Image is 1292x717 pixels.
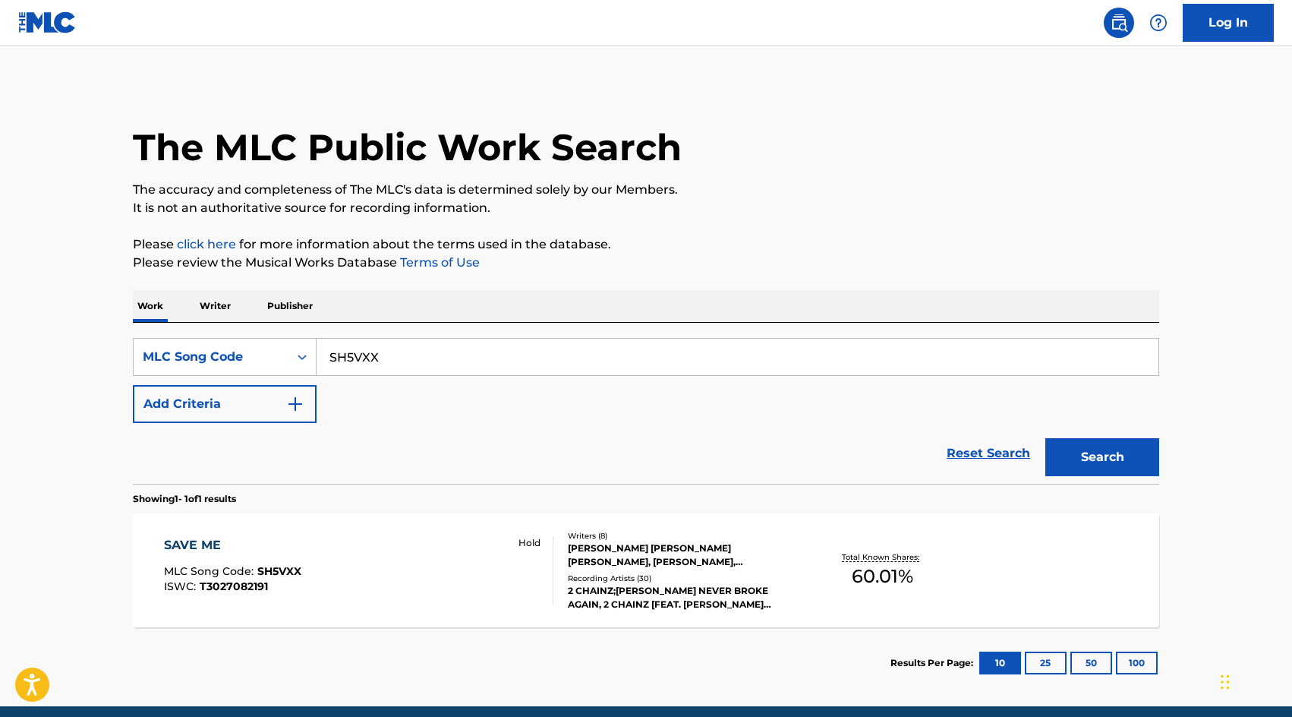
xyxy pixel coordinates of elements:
[1183,4,1274,42] a: Log In
[133,338,1159,484] form: Search Form
[568,584,797,611] div: 2 CHAINZ;[PERSON_NAME] NEVER BROKE AGAIN, 2 CHAINZ [FEAT. [PERSON_NAME] NEVER BROKE AGAIN], [PERS...
[263,290,317,322] p: Publisher
[177,237,236,251] a: click here
[195,290,235,322] p: Writer
[133,385,317,423] button: Add Criteria
[852,563,913,590] span: 60.01 %
[257,564,301,578] span: SH5VXX
[133,492,236,506] p: Showing 1 - 1 of 1 results
[1045,438,1159,476] button: Search
[164,536,301,554] div: SAVE ME
[143,348,279,366] div: MLC Song Code
[133,199,1159,217] p: It is not an authoritative source for recording information.
[1143,8,1174,38] div: Help
[842,551,923,563] p: Total Known Shares:
[939,437,1038,470] a: Reset Search
[1216,644,1292,717] iframe: Chat Widget
[1149,14,1168,32] img: help
[518,536,540,550] p: Hold
[1025,652,1067,674] button: 25
[133,125,682,170] h1: The MLC Public Work Search
[18,11,77,33] img: MLC Logo
[1070,652,1112,674] button: 50
[568,530,797,542] div: Writers ( 8 )
[397,255,480,270] a: Terms of Use
[1110,14,1128,32] img: search
[133,235,1159,254] p: Please for more information about the terms used in the database.
[568,542,797,569] div: [PERSON_NAME] [PERSON_NAME] [PERSON_NAME], [PERSON_NAME], [PERSON_NAME], [PERSON_NAME], [PERSON_N...
[164,580,200,593] span: ISWC :
[1104,8,1134,38] a: Public Search
[568,573,797,584] div: Recording Artists ( 30 )
[1116,652,1158,674] button: 100
[979,652,1021,674] button: 10
[890,656,977,670] p: Results Per Page:
[133,181,1159,199] p: The accuracy and completeness of The MLC's data is determined solely by our Members.
[1221,659,1230,705] div: Drag
[200,580,268,593] span: T3027082191
[164,564,257,578] span: MLC Song Code :
[133,254,1159,272] p: Please review the Musical Works Database
[133,513,1159,627] a: SAVE MEMLC Song Code:SH5VXXISWC:T3027082191 HoldWriters (8)[PERSON_NAME] [PERSON_NAME] [PERSON_NA...
[133,290,168,322] p: Work
[286,395,304,413] img: 9d2ae6d4665cec9f34b9.svg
